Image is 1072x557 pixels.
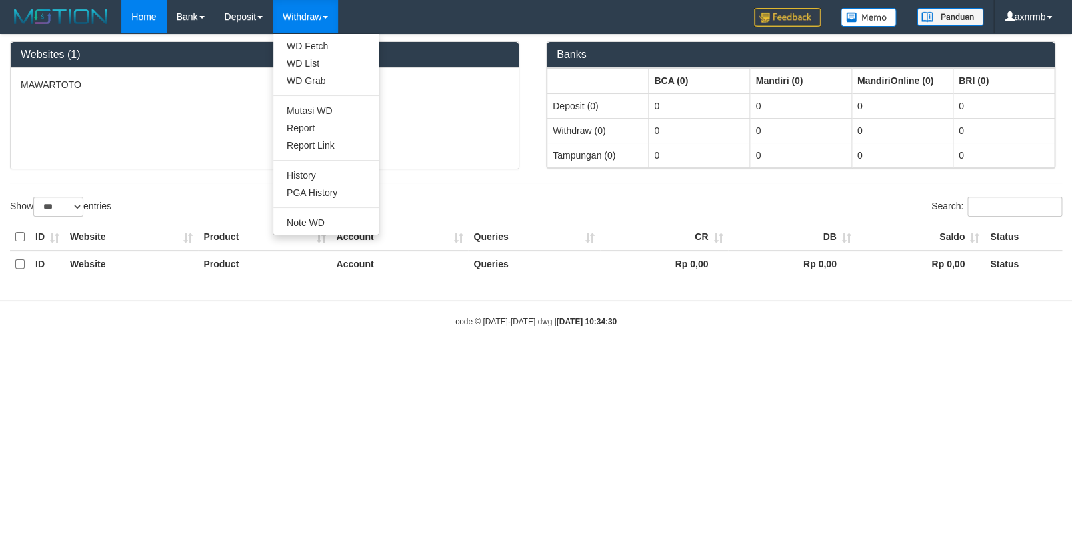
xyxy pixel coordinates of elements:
th: Website [65,224,198,251]
th: Saldo [857,224,985,251]
a: WD Fetch [273,37,379,55]
th: CR [600,224,728,251]
th: Account [331,224,468,251]
th: Product [198,251,331,277]
th: Queries [468,224,599,251]
a: PGA History [273,184,379,201]
label: Show entries [10,197,111,217]
h3: Banks [557,49,1045,61]
select: Showentries [33,197,83,217]
td: 0 [953,143,1054,167]
td: 0 [851,118,953,143]
th: Group: activate to sort column ascending [953,68,1054,93]
td: Tampungan (0) [547,143,649,167]
img: MOTION_logo.png [10,7,111,27]
td: 0 [953,118,1054,143]
label: Search: [931,197,1062,217]
th: Rp 0,00 [857,251,985,277]
th: ID [30,224,65,251]
td: 0 [953,93,1054,119]
td: 0 [649,118,750,143]
th: ID [30,251,65,277]
img: Feedback.jpg [754,8,821,27]
p: MAWARTOTO [21,78,509,91]
td: 0 [851,143,953,167]
a: Note WD [273,214,379,231]
td: 0 [649,143,750,167]
td: 0 [851,93,953,119]
a: WD Grab [273,72,379,89]
td: 0 [750,93,851,119]
h3: Websites (1) [21,49,509,61]
th: DB [728,224,856,251]
th: Status [985,251,1062,277]
th: Rp 0,00 [728,251,856,277]
a: WD List [273,55,379,72]
td: 0 [750,143,851,167]
td: Deposit (0) [547,93,649,119]
th: Group: activate to sort column ascending [649,68,750,93]
a: Report [273,119,379,137]
img: panduan.png [917,8,983,26]
th: Queries [468,251,599,277]
td: 0 [750,118,851,143]
th: Product [198,224,331,251]
input: Search: [967,197,1062,217]
th: Group: activate to sort column ascending [750,68,851,93]
th: Website [65,251,198,277]
th: Group: activate to sort column ascending [851,68,953,93]
a: Report Link [273,137,379,154]
img: Button%20Memo.svg [841,8,897,27]
th: Account [331,251,468,277]
a: History [273,167,379,184]
small: code © [DATE]-[DATE] dwg | [455,317,617,326]
a: Mutasi WD [273,102,379,119]
th: Rp 0,00 [600,251,728,277]
strong: [DATE] 10:34:30 [557,317,617,326]
th: Status [985,224,1062,251]
td: Withdraw (0) [547,118,649,143]
td: 0 [649,93,750,119]
th: Group: activate to sort column ascending [547,68,649,93]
